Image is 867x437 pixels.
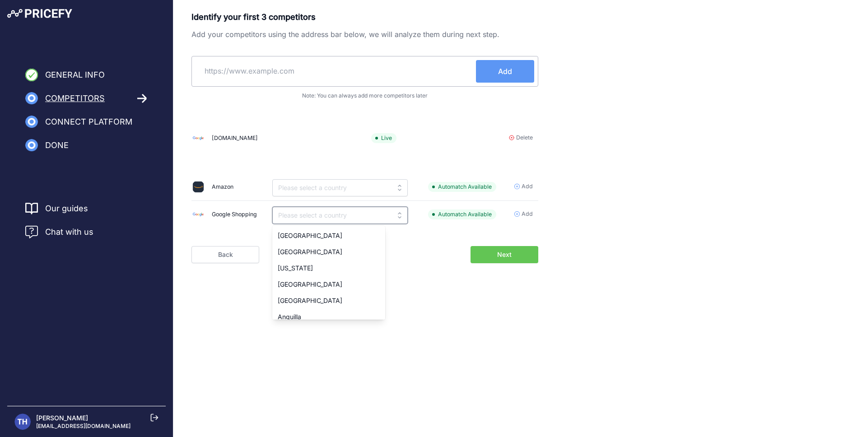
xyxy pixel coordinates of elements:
span: Chat with us [45,226,93,238]
a: Back [191,246,259,263]
input: Please select a country [272,207,408,224]
p: Add your competitors using the address bar below, we will analyze them during next step. [191,29,538,40]
span: Competitors [45,92,105,105]
a: Our guides [45,202,88,215]
span: [GEOGRAPHIC_DATA] [278,297,342,304]
span: Automatch Available [428,209,496,220]
p: Identify your first 3 competitors [191,11,538,23]
span: [US_STATE] [278,264,313,272]
img: Pricefy Logo [7,9,72,18]
span: General Info [45,69,105,81]
button: Add [476,60,534,83]
span: Add [522,210,533,218]
p: [PERSON_NAME] [36,414,131,423]
div: Amazon [212,183,233,191]
span: Add [522,182,533,191]
input: Please select a country [272,179,408,196]
p: Note: You can always add more competitors later [191,92,538,99]
button: Next [471,246,538,263]
div: Google Shopping [212,210,257,219]
span: [GEOGRAPHIC_DATA] [278,248,342,256]
span: Done [45,139,69,152]
span: Automatch Available [428,182,496,192]
p: [EMAIL_ADDRESS][DOMAIN_NAME] [36,423,131,430]
span: Live [371,133,396,144]
span: Delete [516,134,533,142]
span: [GEOGRAPHIC_DATA] [278,280,342,288]
input: https://www.example.com [196,60,476,82]
div: [DOMAIN_NAME] [212,134,258,143]
span: Add [498,66,512,77]
span: Anguilla [278,313,301,321]
span: Next [497,250,512,259]
span: Connect Platform [45,116,132,128]
a: Chat with us [25,226,93,238]
span: [GEOGRAPHIC_DATA] [278,232,342,239]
